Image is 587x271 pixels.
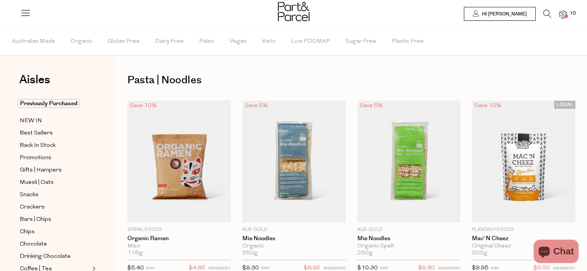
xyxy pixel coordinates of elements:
[146,266,155,271] small: RRP
[262,28,276,55] span: Keto
[392,28,424,55] span: Plastic Free
[127,235,231,242] a: Organic Ramen
[20,128,90,138] a: Best Sellers
[553,266,575,271] small: MEMBERS
[230,28,247,55] span: Vegan
[472,226,575,233] p: Plantasy Foods
[291,28,330,55] span: Low FODMAP
[20,203,45,212] span: Crackers
[20,215,51,224] span: Bars | Chips
[554,101,575,109] span: LOCAL
[20,215,90,224] a: Bars | Chips
[357,235,461,242] a: Mie Noodles
[208,266,231,271] small: MEMBERS
[568,10,578,17] span: 10
[20,165,90,175] a: Gifts | Hampers
[18,99,80,108] span: Previously Purchased
[278,2,310,21] img: Part&Parcel
[491,266,499,271] small: RRP
[480,11,527,17] span: Hi [PERSON_NAME]
[127,101,159,111] div: Save 10%
[12,28,55,55] span: Australian Made
[20,153,90,163] a: Promotions
[242,243,346,250] div: Organic
[357,265,378,271] span: $10.30
[357,250,373,257] span: 250g
[20,239,90,249] a: Chocolate
[20,153,51,163] span: Promotions
[242,226,346,233] p: Alb-Gold
[20,116,42,126] span: NEW IN
[261,266,270,271] small: RRP
[20,252,71,261] span: Drinking Chocolate
[127,243,231,250] div: Miso
[464,7,536,21] a: Hi [PERSON_NAME]
[357,101,385,111] div: Save 5%
[127,265,144,271] span: $5.40
[438,266,460,271] small: MEMBERS
[108,28,140,55] span: Gluten Free
[155,28,184,55] span: Dairy Free
[127,250,143,257] span: 116g
[357,101,461,222] img: Mie Noodles
[472,250,487,257] span: 200g
[20,116,90,126] a: NEW IN
[242,101,270,111] div: Save 5%
[20,141,56,150] span: Back In Stock
[127,71,575,89] h1: Pasta | Noodles
[20,129,53,138] span: Best Sellers
[20,190,90,200] a: Snacks
[20,166,62,175] span: Gifts | Hampers
[20,178,90,187] a: Muesli | Oats
[357,226,461,233] p: Alb-Gold
[20,240,47,249] span: Chocolate
[20,227,35,237] span: Chips
[20,99,90,108] a: Previously Purchased
[242,101,346,222] img: Mie Noodles
[20,227,90,237] a: Chips
[242,265,259,271] span: $9.30
[472,101,575,222] img: Mac' N Cheez
[531,240,581,265] inbox-online-store-chat: Shopify online store chat
[19,74,50,93] a: Aisles
[242,250,258,257] span: 250g
[20,202,90,212] a: Crackers
[472,265,489,271] span: $9.95
[19,71,50,88] span: Aisles
[242,235,346,242] a: Mie Noodles
[345,28,376,55] span: Sugar Free
[127,101,231,222] img: Organic Ramen
[127,226,231,233] p: Spiral Foods
[559,10,567,19] a: 10
[323,266,346,271] small: MEMBERS
[20,178,54,187] span: Muesli | Oats
[20,141,90,150] a: Back In Stock
[71,28,92,55] span: Organic
[472,101,504,111] div: Save 10%
[357,243,461,250] div: Organic Spelt
[199,28,214,55] span: Paleo
[380,266,389,271] small: RRP
[20,190,39,200] span: Snacks
[472,243,575,250] div: Original Cheez
[472,235,575,242] a: Mac' N Cheez
[20,252,90,261] a: Drinking Chocolate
